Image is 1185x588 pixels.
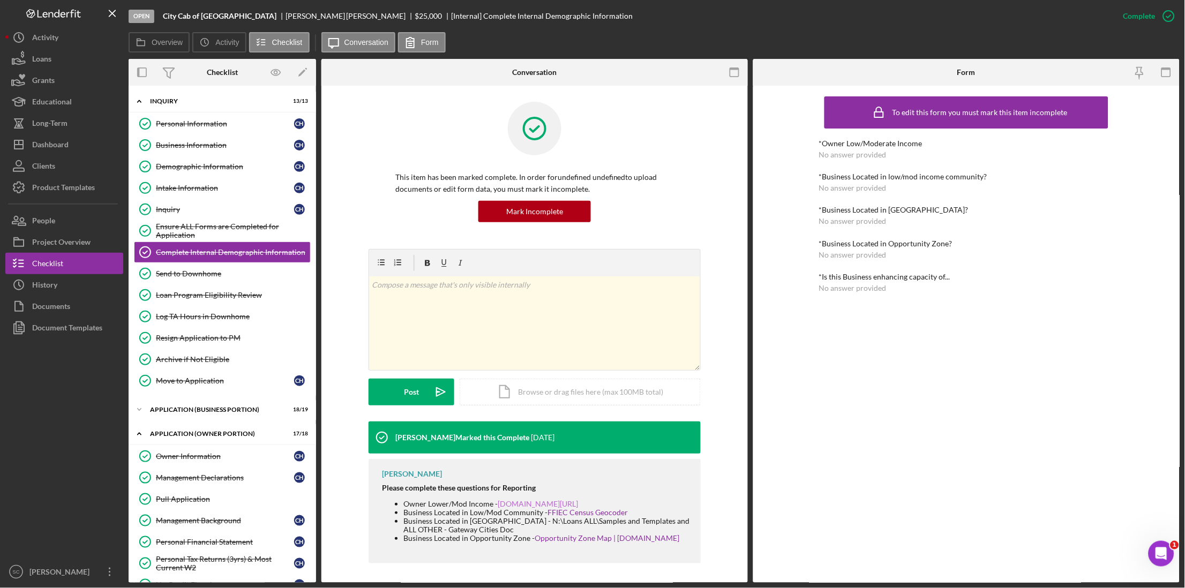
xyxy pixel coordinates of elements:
label: Form [421,38,439,47]
div: 17 / 18 [289,431,308,437]
div: INQUIRY [150,98,281,104]
button: Grants [5,70,123,91]
div: History [32,274,57,298]
div: C H [294,558,305,569]
li: Owner Lower/Mod Income - [403,500,690,508]
div: [PERSON_NAME] [27,561,96,585]
div: Management Background [156,516,294,525]
a: Management BackgroundCH [134,510,311,531]
div: *Owner Low/Moderate Income [819,139,1114,148]
div: C H [294,183,305,193]
label: Activity [215,38,239,47]
div: Grants [32,70,55,94]
a: Business InformationCH [134,134,311,156]
button: Checklist [5,253,123,274]
div: Open [129,10,154,23]
div: Log TA Hours in Downhome [156,312,310,321]
a: Owner InformationCH [134,446,311,467]
button: Documents [5,296,123,317]
a: Loan Program Eligibility Review [134,284,311,306]
div: Dashboard [32,134,69,158]
a: Demographic InformationCH [134,156,311,177]
div: Complete Internal Demographic Information [156,248,310,257]
div: APPLICATION (OWNER PORTION) [150,431,281,437]
div: 18 / 19 [289,406,308,413]
div: Business Information [156,141,294,149]
a: Move to ApplicationCH [134,370,311,391]
button: Activity [5,27,123,48]
div: C H [294,118,305,129]
button: Long-Term [5,112,123,134]
div: Personal Tax Returns (3yrs) & Most Current W2 [156,555,294,572]
li: Business Located in Low/Mod Community - [403,508,690,517]
button: Project Overview [5,231,123,253]
a: Complete Internal Demographic Information [134,242,311,263]
div: Ensure ALL Forms are Completed for Application [156,222,310,239]
div: No answer provided [819,150,887,159]
div: Loans [32,48,51,72]
p: This item has been marked complete. In order for undefined undefined to upload documents or edit ... [395,171,674,195]
a: Personal Financial StatementCH [134,531,311,553]
div: *Business Located in Opportunity Zone? [819,239,1114,248]
button: Product Templates [5,177,123,198]
div: Personal Information [156,119,294,128]
div: APPLICATION (BUSINESS PORTION) [150,406,281,413]
div: C H [294,204,305,215]
span: $25,000 [415,11,442,20]
label: Conversation [344,38,389,47]
div: Management Declarations [156,473,294,482]
div: Document Templates [32,317,102,341]
a: Archive if Not Eligible [134,349,311,370]
div: [Internal] Complete Internal Demographic Information [451,12,633,20]
div: Demographic Information [156,162,294,171]
span: 1 [1171,541,1179,549]
div: C H [294,140,305,150]
div: No answer provided [819,184,887,192]
a: Clients [5,155,123,177]
button: Educational [5,91,123,112]
li: Business Located in Opportunity Zone - [403,534,690,542]
button: SC[PERSON_NAME] [5,561,123,583]
div: Mark Incomplete [506,201,563,222]
div: C H [294,375,305,386]
div: Post [404,379,419,405]
div: To edit this form you must mark this item incomplete [892,108,1068,117]
button: People [5,210,123,231]
div: Educational [32,91,72,115]
text: SC [12,569,19,575]
div: Checklist [32,253,63,277]
button: Checklist [249,32,310,52]
div: Intake Information [156,184,294,192]
a: Management DeclarationsCH [134,467,311,488]
div: Conversation [512,68,557,77]
iframe: Intercom live chat [1149,541,1174,567]
div: Form [957,68,976,77]
label: Checklist [272,38,303,47]
div: [PERSON_NAME] Marked this Complete [395,433,529,442]
div: *Business Located in low/mod income community? [819,172,1114,181]
div: [PERSON_NAME] [382,470,442,478]
div: Complete [1123,5,1156,27]
button: Loans [5,48,123,70]
time: 2025-09-30 16:25 [531,433,554,442]
div: *Is this Business enhancing capacity of... [819,273,1114,281]
div: Loan Program Eligibility Review [156,291,310,299]
button: Activity [192,32,246,52]
button: Conversation [321,32,396,52]
button: Document Templates [5,317,123,338]
div: No answer provided [819,284,887,292]
div: Archive if Not Eligible [156,355,310,364]
div: Documents [32,296,70,320]
a: [DOMAIN_NAME][URL] [498,499,578,508]
a: Personal Tax Returns (3yrs) & Most Current W2CH [134,553,311,574]
button: History [5,274,123,296]
a: Log TA Hours in Downhome [134,306,311,327]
